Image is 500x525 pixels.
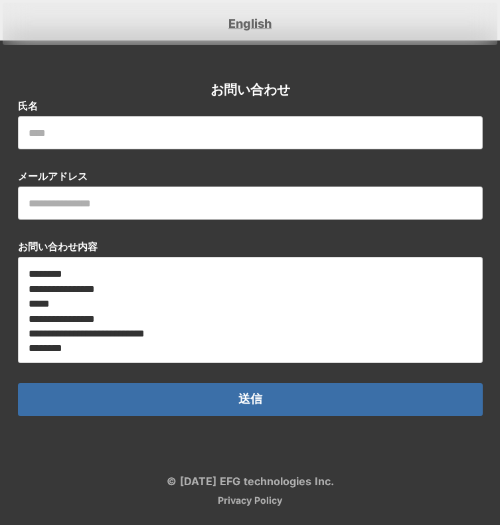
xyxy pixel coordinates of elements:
p: メールアドレス [18,169,88,183]
p: お問い合わせ内容 [18,240,98,254]
a: English [228,15,272,32]
h2: お問い合わせ [210,80,290,99]
button: 送信 [18,383,483,416]
p: © [DATE] EFG technologies Inc. [167,476,334,487]
p: 送信 [238,393,262,406]
a: Privacy Policy [218,496,282,505]
p: 氏名 [18,99,38,113]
